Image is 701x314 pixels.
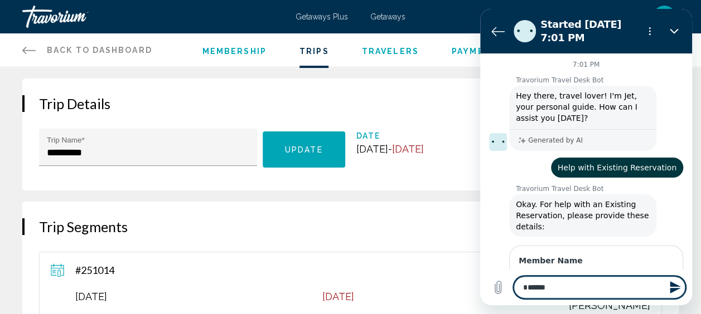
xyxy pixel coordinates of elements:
[22,33,152,67] a: Back to Dashboard
[263,131,345,168] button: Update
[569,300,650,311] span: [PERSON_NAME]
[22,6,284,28] a: Travorium
[650,5,679,28] button: User Menu
[296,12,348,21] a: Getaways Plus
[299,47,329,56] a: Trips
[356,143,388,155] span: [DATE]
[370,12,405,21] a: Getaways
[75,291,107,302] span: [DATE]
[452,47,504,56] a: Payments
[356,131,484,140] span: Date
[322,291,354,302] span: [DATE]
[392,143,424,155] span: [DATE]
[388,143,392,155] span: -
[202,47,267,56] a: Membership
[480,9,692,305] iframe: Messaging window
[362,47,419,56] a: Travelers
[39,95,662,112] h2: Trip Details
[39,218,662,235] h2: Trip Segments
[47,46,152,55] span: Back to Dashboard
[75,264,114,276] span: #251014
[285,145,323,154] span: Update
